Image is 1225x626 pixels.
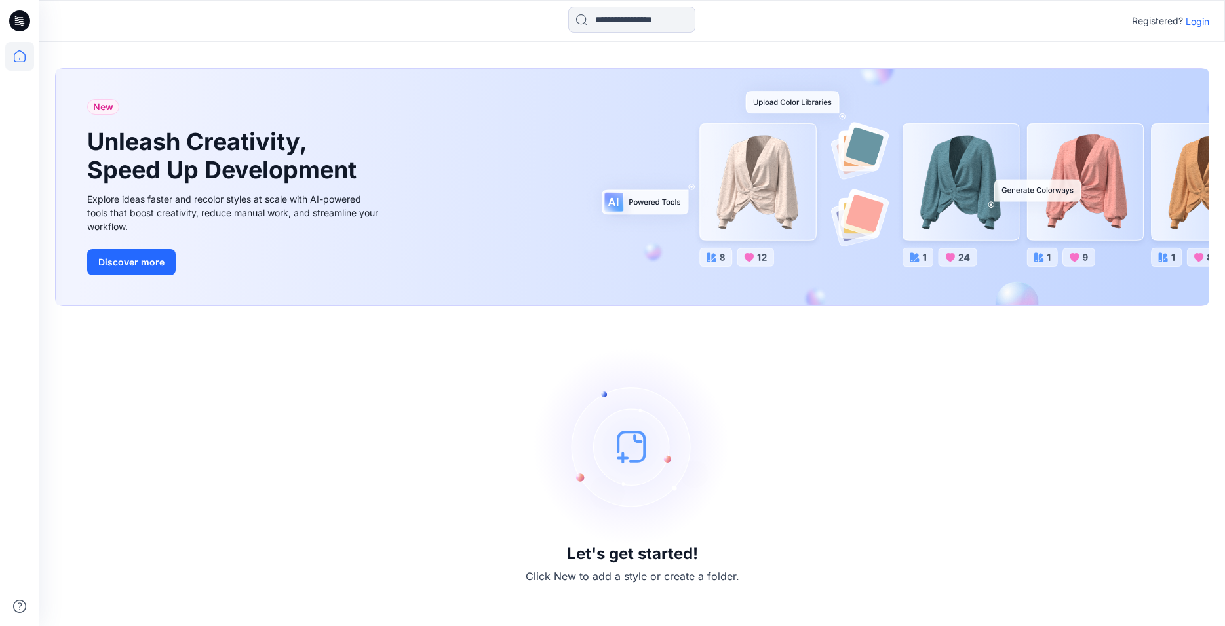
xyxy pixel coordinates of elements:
[534,348,731,545] img: empty-state-image.svg
[1132,13,1183,29] p: Registered?
[87,192,382,233] div: Explore ideas faster and recolor styles at scale with AI-powered tools that boost creativity, red...
[87,249,176,275] button: Discover more
[87,249,382,275] a: Discover more
[87,128,362,184] h1: Unleash Creativity, Speed Up Development
[526,568,739,584] p: Click New to add a style or create a folder.
[567,545,698,563] h3: Let's get started!
[93,99,113,115] span: New
[1186,14,1209,28] p: Login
